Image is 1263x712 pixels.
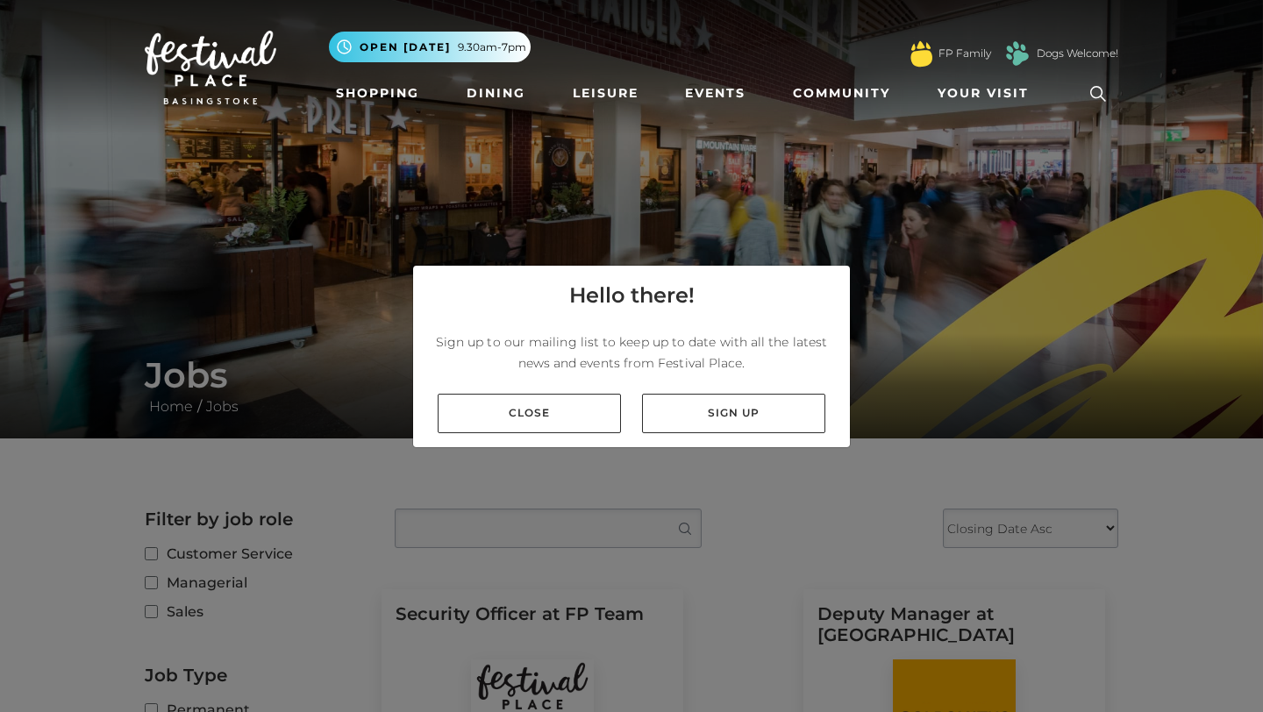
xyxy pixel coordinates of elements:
[569,280,695,311] h4: Hello there!
[427,331,836,374] p: Sign up to our mailing list to keep up to date with all the latest news and events from Festival ...
[329,77,426,110] a: Shopping
[360,39,451,55] span: Open [DATE]
[642,394,825,433] a: Sign up
[1037,46,1118,61] a: Dogs Welcome!
[438,394,621,433] a: Close
[329,32,531,62] button: Open [DATE] 9.30am-7pm
[678,77,753,110] a: Events
[458,39,526,55] span: 9.30am-7pm
[145,31,276,104] img: Festival Place Logo
[938,46,991,61] a: FP Family
[786,77,897,110] a: Community
[931,77,1045,110] a: Your Visit
[938,84,1029,103] span: Your Visit
[566,77,646,110] a: Leisure
[460,77,532,110] a: Dining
